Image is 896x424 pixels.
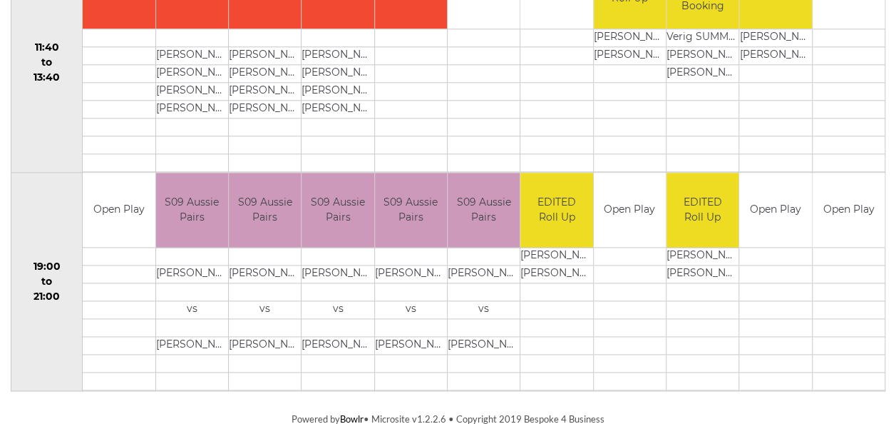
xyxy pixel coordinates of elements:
[156,46,228,64] td: [PERSON_NAME]
[666,29,738,46] td: Verig SUMMERFIELD
[302,64,374,82] td: [PERSON_NAME]
[448,301,520,319] td: vs
[229,64,301,82] td: [PERSON_NAME]
[302,173,374,248] td: S09 Aussie Pairs
[156,337,228,355] td: [PERSON_NAME]
[739,173,811,248] td: Open Play
[229,337,301,355] td: [PERSON_NAME]
[229,100,301,118] td: [PERSON_NAME]
[375,301,447,319] td: vs
[156,100,228,118] td: [PERSON_NAME]
[594,29,666,46] td: [PERSON_NAME]
[813,173,885,248] td: Open Play
[156,64,228,82] td: [PERSON_NAME]
[666,46,738,64] td: [PERSON_NAME]
[448,337,520,355] td: [PERSON_NAME]
[666,64,738,82] td: [PERSON_NAME]
[229,266,301,283] td: [PERSON_NAME]
[375,266,447,283] td: [PERSON_NAME]
[520,173,592,248] td: EDITED Roll Up
[302,82,374,100] td: [PERSON_NAME]
[375,337,447,355] td: [PERSON_NAME]
[739,29,811,46] td: [PERSON_NAME]
[739,46,811,64] td: [PERSON_NAME]
[156,82,228,100] td: [PERSON_NAME]
[448,173,520,248] td: S09 Aussie Pairs
[594,46,666,64] td: [PERSON_NAME]
[11,172,83,391] td: 19:00 to 21:00
[666,173,738,248] td: EDITED Roll Up
[520,266,592,283] td: [PERSON_NAME]
[229,82,301,100] td: [PERSON_NAME]
[302,301,374,319] td: vs
[594,173,666,248] td: Open Play
[666,248,738,266] td: [PERSON_NAME]
[448,266,520,283] td: [PERSON_NAME]
[229,173,301,248] td: S09 Aussie Pairs
[229,301,301,319] td: vs
[302,337,374,355] td: [PERSON_NAME]
[156,301,228,319] td: vs
[302,266,374,283] td: [PERSON_NAME]
[302,100,374,118] td: [PERSON_NAME]
[302,46,374,64] td: [PERSON_NAME]
[520,248,592,266] td: [PERSON_NAME]
[156,266,228,283] td: [PERSON_NAME]
[375,173,447,248] td: S09 Aussie Pairs
[156,173,228,248] td: S09 Aussie Pairs
[229,46,301,64] td: [PERSON_NAME]
[83,173,155,248] td: Open Play
[666,266,738,283] td: [PERSON_NAME]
